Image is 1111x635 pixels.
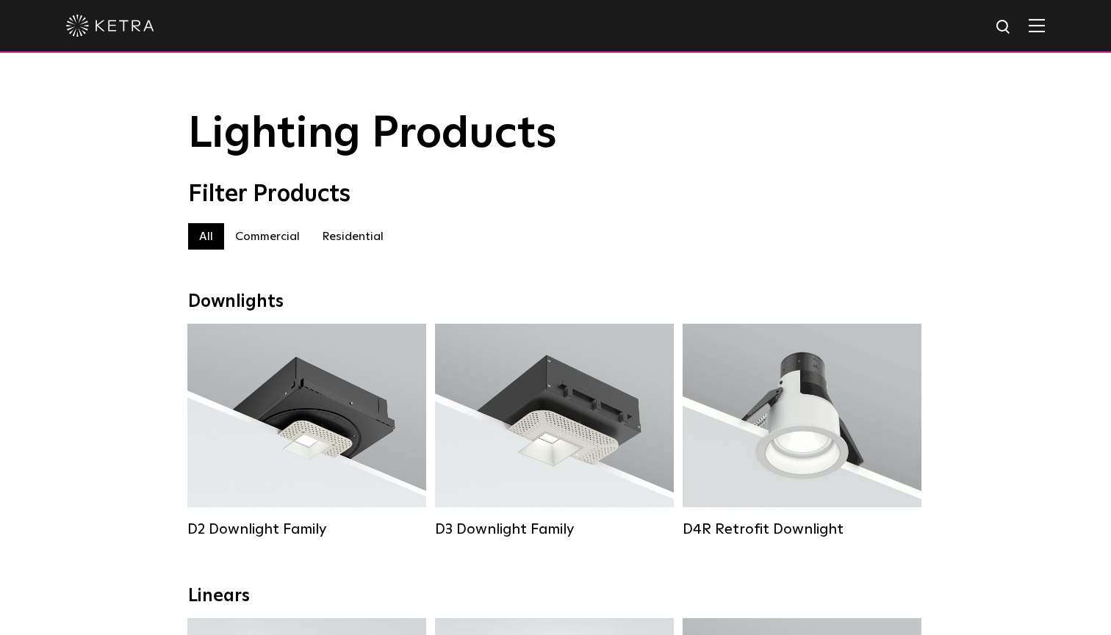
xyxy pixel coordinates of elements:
div: D4R Retrofit Downlight [683,520,921,538]
div: Linears [188,586,923,607]
a: D3 Downlight Family Lumen Output:700 / 900 / 1100Colors:White / Black / Silver / Bronze / Paintab... [435,324,674,537]
label: All [188,223,224,250]
img: Hamburger%20Nav.svg [1029,18,1045,32]
div: D2 Downlight Family [187,520,426,538]
img: ketra-logo-2019-white [66,15,154,37]
img: search icon [995,18,1013,37]
a: D4R Retrofit Downlight Lumen Output:800Colors:White / BlackBeam Angles:15° / 25° / 40° / 60°Watta... [683,324,921,537]
label: Commercial [224,223,311,250]
a: D2 Downlight Family Lumen Output:1200Colors:White / Black / Gloss Black / Silver / Bronze / Silve... [187,324,426,537]
div: Filter Products [188,181,923,208]
div: D3 Downlight Family [435,520,674,538]
label: Residential [311,223,395,250]
div: Downlights [188,291,923,313]
span: Lighting Products [188,112,557,156]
